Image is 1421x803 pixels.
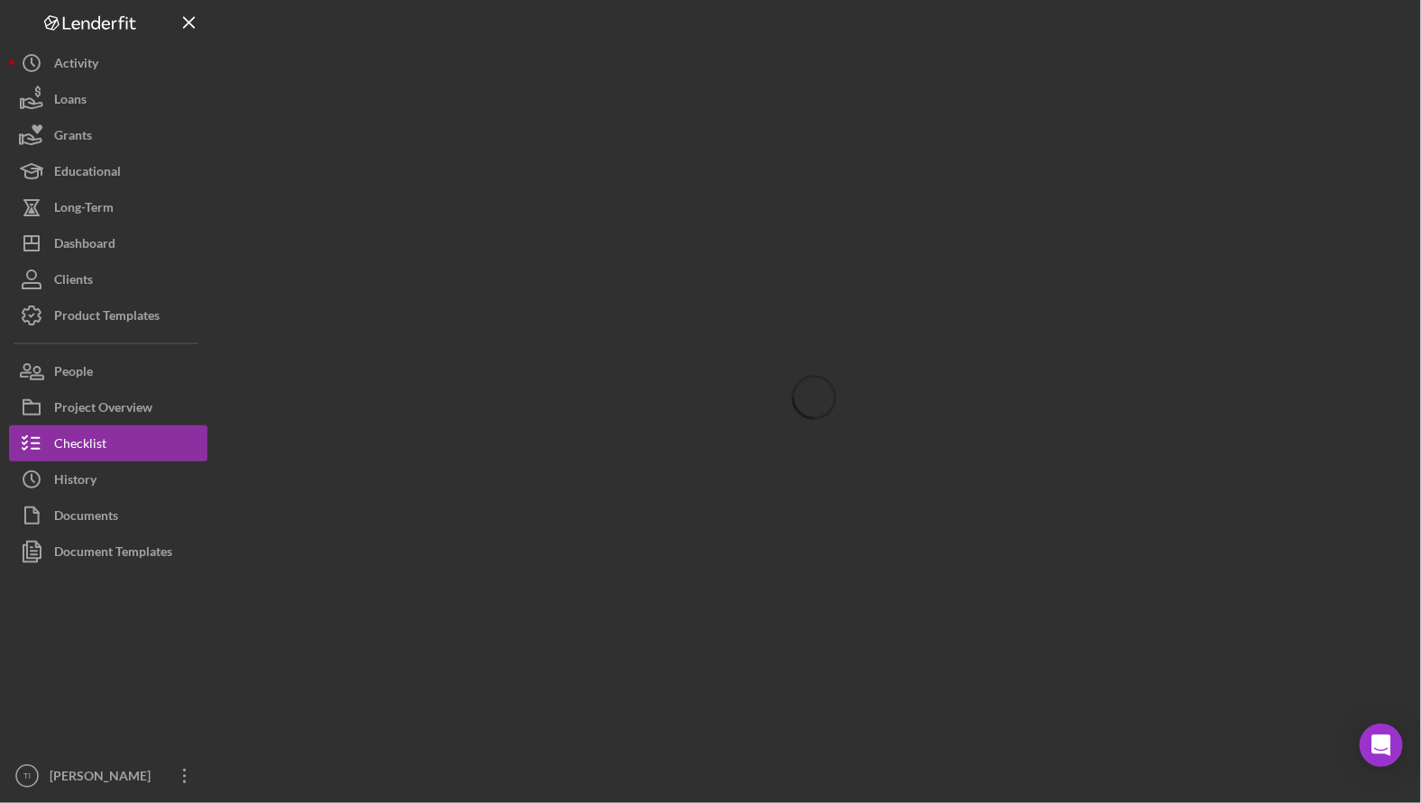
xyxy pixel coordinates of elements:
div: History [54,461,96,502]
button: Checklist [9,425,207,461]
button: People [9,353,207,389]
div: Educational [54,153,121,194]
button: Long-Term [9,189,207,225]
div: Open Intercom Messenger [1360,724,1403,767]
div: Checklist [54,425,106,466]
button: Clients [9,261,207,297]
button: Product Templates [9,297,207,333]
div: Loans [54,81,87,122]
div: People [54,353,93,394]
button: History [9,461,207,497]
button: Documents [9,497,207,534]
button: Activity [9,45,207,81]
div: Clients [54,261,93,302]
button: Loans [9,81,207,117]
button: Project Overview [9,389,207,425]
div: [PERSON_NAME] [45,758,162,798]
div: Activity [54,45,98,86]
button: Educational [9,153,207,189]
button: TI[PERSON_NAME] [9,758,207,794]
button: Grants [9,117,207,153]
div: Dashboard [54,225,115,266]
button: Document Templates [9,534,207,570]
div: Product Templates [54,297,160,338]
div: Long-Term [54,189,114,230]
div: Document Templates [54,534,172,574]
div: Documents [54,497,118,538]
text: TI [23,771,32,781]
button: Dashboard [9,225,207,261]
div: Grants [54,117,92,158]
div: Project Overview [54,389,152,430]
